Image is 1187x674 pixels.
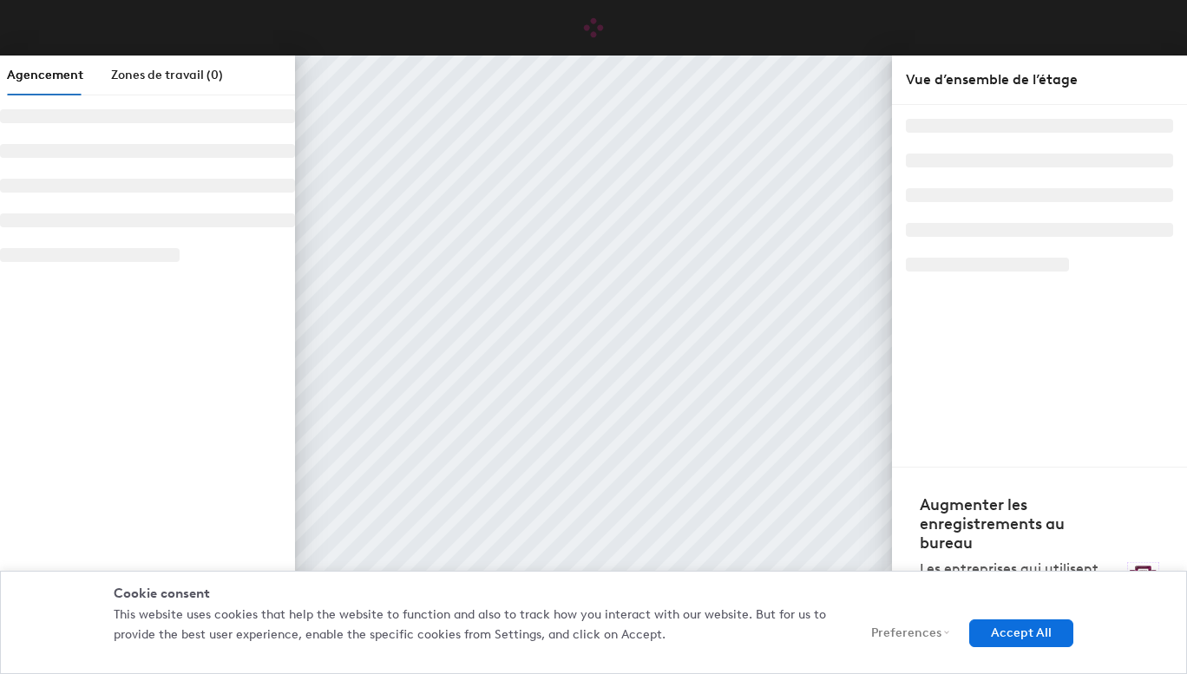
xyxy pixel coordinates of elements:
span: Agencement [7,68,83,82]
h4: Augmenter les enregistrements au bureau [920,495,1117,553]
div: Vue d’ensemble de l’étage [906,69,1173,90]
div: Cookie consent [114,585,1073,603]
img: Logo d'autocollant [1127,562,1159,586]
span: Zones de travail (0) [111,68,223,82]
p: Les entreprises qui utilisent des autocollants de bureau ont jusqu'à 25 % d'enregistrements en plus. [920,559,1117,636]
button: Preferences [849,619,956,647]
button: Accept All [969,619,1073,647]
p: This website uses cookies that help the website to function and also to track how you interact wi... [114,605,832,645]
